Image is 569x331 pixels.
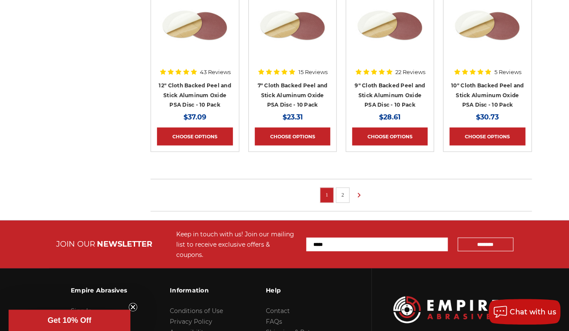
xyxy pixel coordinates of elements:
[379,113,400,121] span: $28.61
[170,281,223,299] h3: Information
[355,82,425,108] a: 9" Cloth Backed Peel and Stick Aluminum Oxide PSA Disc - 10 Pack
[488,299,560,325] button: Chat with us
[393,296,498,323] img: Empire Abrasives Logo Image
[266,307,290,315] a: Contact
[322,190,331,200] a: 1
[97,239,152,249] span: NEWSLETTER
[451,82,524,108] a: 10" Cloth Backed Peel and Stick Aluminum Oxide PSA Disc - 10 Pack
[71,307,92,315] a: Sign In
[266,318,282,325] a: FAQs
[200,69,231,75] span: 43 Reviews
[71,281,127,299] h3: Empire Abrasives
[157,128,232,146] a: Choose Options
[159,82,231,108] a: 12" Cloth Backed Peel and Stick Aluminum Oxide PSA Disc - 10 Pack
[282,113,302,121] span: $23.31
[338,190,347,200] a: 2
[266,281,324,299] h3: Help
[56,239,95,249] span: JOIN OUR
[298,69,327,75] span: 15 Reviews
[129,303,137,311] button: Close teaser
[170,307,223,315] a: Conditions of Use
[449,128,525,146] a: Choose Options
[476,113,499,121] span: $30.73
[395,69,425,75] span: 22 Reviews
[352,128,428,146] a: Choose Options
[257,82,327,108] a: 7" Cloth Backed Peel and Stick Aluminum Oxide PSA Disc - 10 Pack
[176,229,298,260] div: Keep in touch with us! Join our mailing list to receive exclusive offers & coupons.
[9,310,130,331] div: Get 10% OffClose teaser
[510,308,556,316] span: Chat with us
[255,128,330,146] a: Choose Options
[494,69,521,75] span: 5 Reviews
[184,113,206,121] span: $37.09
[48,316,91,325] span: Get 10% Off
[170,318,212,325] a: Privacy Policy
